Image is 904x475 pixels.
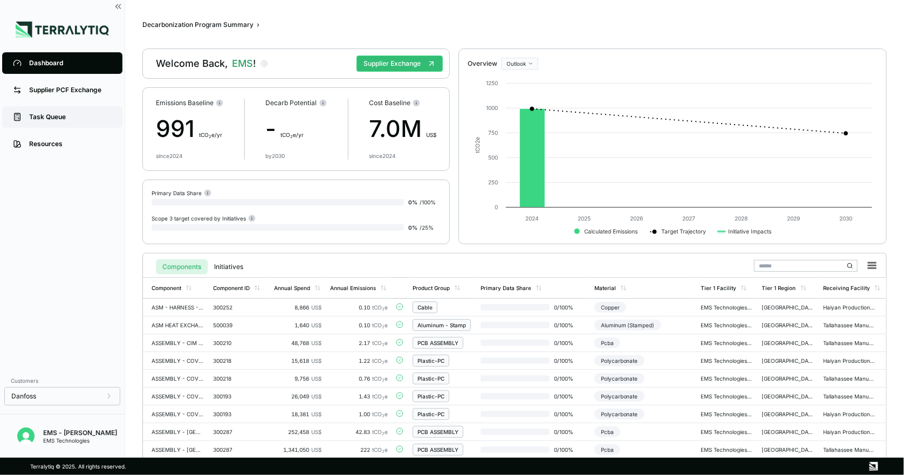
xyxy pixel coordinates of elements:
sub: 2 [382,431,385,436]
div: ASSEMBLY - COVER SERVICE ELECTRONICS [152,393,203,400]
span: 0 / 100 % [550,393,584,400]
div: Receiving Facility [823,285,870,291]
div: 2.17 [330,340,388,346]
div: 300287 [213,446,265,453]
sub: 2 [382,396,385,401]
div: Copper [594,302,626,313]
div: 18,381 [274,411,321,417]
div: 300218 [213,357,265,364]
div: 991 [156,112,223,146]
span: US$ [311,411,321,417]
div: 1.22 [330,357,388,364]
div: 500039 [213,322,265,328]
span: 0 / 100 % [550,304,584,311]
span: 0 / 100 % [550,340,584,346]
div: Tallahassee Manufacturing [823,340,875,346]
div: 300210 [213,340,265,346]
div: ASSEMBLY - COVER POWER [152,375,203,382]
div: ASM HEAT EXCHANGER - FLOW DUCT [152,322,203,328]
div: ASSEMBLY - COVER POWER [152,357,203,364]
div: Material [594,285,616,291]
div: PCB ASSEMBLY [417,340,458,346]
span: Danfoss [11,392,36,401]
div: 7.0M [369,112,436,146]
img: Logo [16,22,109,38]
span: EMS [232,57,256,70]
div: 1.43 [330,393,388,400]
div: Dashboard [29,59,112,67]
div: 300252 [213,304,265,311]
div: Pcba [594,426,620,437]
div: Cost Baseline [369,99,436,107]
span: US$ [311,322,321,328]
span: Outlook [506,60,526,67]
div: since 2024 [369,153,395,159]
span: 0 / 100 % [550,322,584,328]
text: 250 [488,179,498,185]
div: EMS Technologies NA LLC - [GEOGRAPHIC_DATA] [701,304,752,311]
sub: 2 [382,414,385,418]
div: Component [152,285,181,291]
text: Target Trajectory [662,228,707,235]
div: 300287 [213,429,265,435]
div: Annual Emissions [330,285,376,291]
span: 0 / 100 % [550,357,584,364]
div: Tier 1 Region [762,285,796,291]
span: 0 % [408,224,417,231]
span: US$ [311,357,321,364]
img: EMS - Louis Chen [17,428,35,445]
div: since 2024 [156,153,182,159]
sub: 2 [382,307,385,312]
div: ASSEMBLY - COVER SERVICE ELECTRONICS [152,411,203,417]
div: Polycarbonate [594,409,645,419]
div: Haiyan Production CNHX [823,411,875,417]
div: 48,768 [274,340,321,346]
span: tCO e [372,411,388,417]
div: Plastic-PC [417,375,444,382]
div: EMS Technologies NA LLC - [GEOGRAPHIC_DATA] [701,429,752,435]
div: ASSEMBLY - [GEOGRAPHIC_DATA]/DC CONVERTER [152,429,203,435]
div: Polycarbonate [594,355,645,366]
div: PCB ASSEMBLY [417,429,458,435]
span: / 25 % [420,224,434,231]
text: tCO e [474,137,481,153]
div: 26,049 [274,393,321,400]
div: Supplier PCF Exchange [29,86,112,94]
span: tCO e [372,393,388,400]
div: 300193 [213,411,265,417]
text: 2029 [787,215,800,222]
div: 300193 [213,393,265,400]
span: ! [253,58,256,69]
div: Plastic-PC [417,411,444,417]
div: Tallahassee Manufacturing [823,375,875,382]
div: Customers [4,374,120,387]
div: Cable [417,304,433,311]
span: US$ [311,393,321,400]
div: PCB ASSEMBLY [417,446,458,453]
div: Tallahassee Manufacturing [823,446,875,453]
div: EMS Technologies NA LLC - [GEOGRAPHIC_DATA] [701,393,752,400]
div: [GEOGRAPHIC_DATA] [762,429,814,435]
div: 300218 [213,375,265,382]
div: Decarbonization Program Summary [142,20,254,29]
div: Scope 3 target covered by Initiatives [152,214,256,222]
div: ASM - HARNESS - PT - IGV [152,304,203,311]
span: 0 / 100 % [550,411,584,417]
div: 1,341,050 [274,446,321,453]
div: EMS Technologies [43,437,117,444]
span: tCO e [372,429,388,435]
text: 2025 [578,215,591,222]
div: Haiyan Production CNHX [823,304,875,311]
span: 0 / 100 % [550,375,584,382]
div: EMS Technologies NA LLC - [GEOGRAPHIC_DATA] [701,446,752,453]
div: Annual Spend [274,285,310,291]
div: 0.10 [330,304,388,311]
div: 8,866 [274,304,321,311]
div: Emissions Baseline [156,99,223,107]
div: 252,458 [274,429,321,435]
div: 1.00 [330,411,388,417]
div: EMS Technologies NA LLC - [GEOGRAPHIC_DATA] [701,340,752,346]
text: 1250 [486,80,498,86]
text: 2030 [840,215,853,222]
span: US$ [311,446,321,453]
